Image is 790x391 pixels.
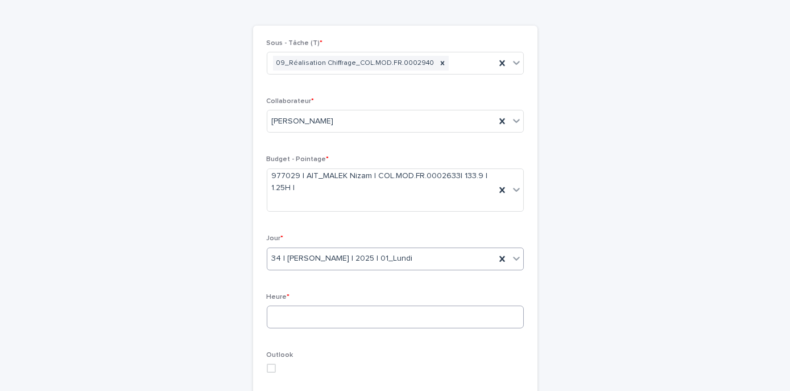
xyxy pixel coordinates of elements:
span: Sous - Tâche (T) [267,40,323,47]
div: 09_Réalisation Chiffrage_COL.MOD.FR.0002940 [273,56,436,71]
span: Jour [267,235,284,242]
span: Outlook [267,352,293,359]
span: Budget - Pointage [267,156,329,163]
span: 977029 | AIT_MALEK Nizam | COL.MOD.FR.0002633| 133.9 | 1.25H | [272,170,491,194]
span: Collaborateur [267,98,315,105]
span: Heure [267,294,290,301]
span: 34 | [PERSON_NAME] | 2025 | 01_Lundi [272,253,413,265]
span: [PERSON_NAME] [272,116,334,127]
